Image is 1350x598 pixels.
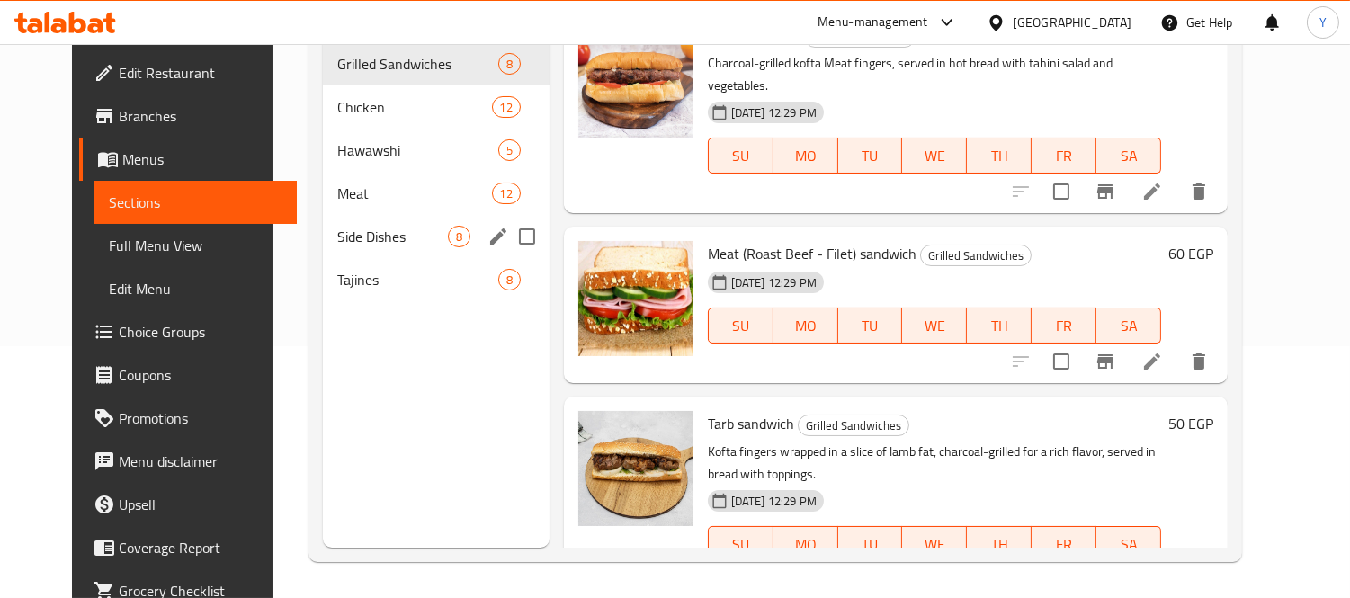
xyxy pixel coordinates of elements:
button: delete [1177,340,1220,383]
a: Edit menu item [1141,351,1163,372]
span: TH [974,531,1024,558]
span: Hawawshi [337,139,497,161]
span: FR [1039,531,1089,558]
div: items [498,139,521,161]
span: Menu disclaimer [119,451,283,472]
button: TU [838,138,903,174]
span: Full Menu View [109,235,283,256]
button: SU [708,308,773,344]
span: SU [716,313,766,339]
a: Coupons [79,353,298,397]
button: WE [902,138,967,174]
span: SU [716,531,766,558]
span: Branches [119,105,283,127]
span: 12 [493,185,520,202]
span: [DATE] 12:29 PM [724,104,824,121]
span: Edit Menu [109,278,283,299]
button: TH [967,138,1032,174]
div: Meat12 [323,172,549,215]
span: MO [781,313,831,339]
span: Select to update [1042,173,1080,210]
span: Promotions [119,407,283,429]
span: 8 [449,228,469,245]
button: SU [708,138,773,174]
span: SA [1104,143,1154,169]
span: Y [1319,13,1327,32]
span: Edit Restaurant [119,62,283,84]
h6: 60 EGP [1168,241,1213,266]
button: SU [708,526,773,562]
h6: 30 EGP [1168,22,1213,48]
span: TU [845,531,896,558]
div: Grilled Sandwiches [798,415,909,436]
span: 8 [499,272,520,289]
button: MO [773,308,838,344]
h6: 50 EGP [1168,411,1213,436]
span: Upsell [119,494,283,515]
span: TH [974,143,1024,169]
button: MO [773,526,838,562]
span: [DATE] 12:29 PM [724,274,824,291]
div: Menu-management [818,12,928,33]
img: Kofta sandwich [578,22,693,138]
a: Menus [79,138,298,181]
span: Menus [122,148,283,170]
a: Sections [94,181,298,224]
span: Grilled Sandwiches [921,245,1031,266]
button: WE [902,308,967,344]
span: MO [781,531,831,558]
span: 5 [499,142,520,159]
a: Coverage Report [79,526,298,569]
span: WE [909,143,960,169]
span: TU [845,143,896,169]
span: Grilled Sandwiches [337,53,497,75]
button: TH [967,308,1032,344]
span: SA [1104,313,1154,339]
button: FR [1032,138,1096,174]
a: Edit menu item [1141,181,1163,202]
p: Charcoal-grilled kofta Meat fingers, served in hot bread with tahini salad and vegetables. [708,52,1161,97]
span: WE [909,313,960,339]
button: Branch-specific-item [1084,340,1127,383]
span: Tajines [337,269,497,290]
div: items [448,226,470,247]
span: Sections [109,192,283,213]
span: SU [716,143,766,169]
button: edit [485,223,512,250]
span: Coverage Report [119,537,283,558]
span: Meat [337,183,491,204]
button: Branch-specific-item [1084,170,1127,213]
span: SA [1104,531,1154,558]
button: FR [1032,308,1096,344]
span: Grilled Sandwiches [799,415,908,436]
div: items [492,96,521,118]
button: SA [1096,526,1161,562]
nav: Menu sections [323,35,549,308]
span: FR [1039,143,1089,169]
button: TH [967,526,1032,562]
span: Coupons [119,364,283,386]
div: Tajines8 [323,258,549,301]
span: WE [909,531,960,558]
button: SA [1096,138,1161,174]
a: Edit Restaurant [79,51,298,94]
button: SA [1096,308,1161,344]
span: Meat (Roast Beef - Filet) sandwich [708,240,916,267]
div: Grilled Sandwiches8 [323,42,549,85]
div: items [498,53,521,75]
div: items [498,269,521,290]
span: Chicken [337,96,491,118]
span: 8 [499,56,520,73]
span: Side Dishes [337,226,447,247]
img: Tarb sandwich [578,411,693,526]
div: Hawawshi5 [323,129,549,172]
div: items [492,183,521,204]
span: Choice Groups [119,321,283,343]
span: 12 [493,99,520,116]
a: Choice Groups [79,310,298,353]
